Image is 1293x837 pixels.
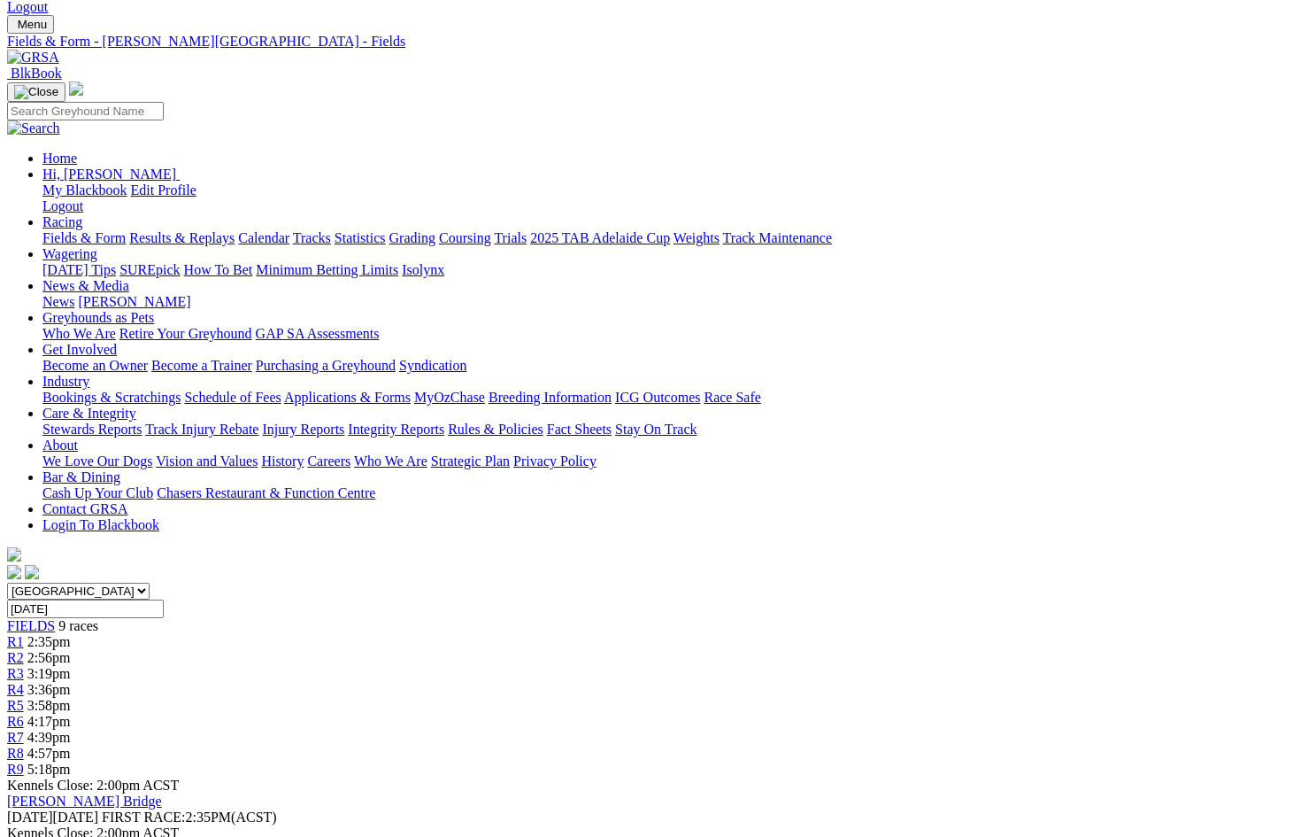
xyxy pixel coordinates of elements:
div: Hi, [PERSON_NAME] [42,182,1286,214]
a: BlkBook [7,66,62,81]
a: Syndication [399,358,466,373]
span: 4:17pm [27,714,71,729]
img: Close [14,85,58,99]
a: ICG Outcomes [615,390,700,405]
a: Home [42,151,77,166]
span: Hi, [PERSON_NAME] [42,167,176,182]
a: Hi, [PERSON_NAME] [42,167,180,182]
a: Calendar [238,230,289,245]
span: Menu [18,18,47,31]
a: [DATE] Tips [42,262,116,277]
a: Fields & Form [42,230,126,245]
span: 3:19pm [27,666,71,681]
a: Track Maintenance [723,230,832,245]
div: News & Media [42,294,1286,310]
a: Purchasing a Greyhound [256,358,396,373]
a: Coursing [439,230,491,245]
a: Statistics [335,230,386,245]
a: Wagering [42,246,97,261]
a: Become a Trainer [151,358,252,373]
a: R9 [7,762,24,777]
img: GRSA [7,50,59,66]
a: Get Involved [42,342,117,357]
a: History [261,453,304,469]
div: Care & Integrity [42,422,1286,438]
a: FIELDS [7,618,55,633]
a: Fields & Form - [PERSON_NAME][GEOGRAPHIC_DATA] - Fields [7,34,1286,50]
a: Bar & Dining [42,469,120,484]
a: Edit Profile [131,182,196,198]
input: Search [7,102,164,120]
span: R2 [7,650,24,665]
a: Bookings & Scratchings [42,390,181,405]
a: 2025 TAB Adelaide Cup [530,230,670,245]
div: Greyhounds as Pets [42,326,1286,342]
a: Weights [673,230,720,245]
a: Fact Sheets [547,422,612,437]
span: 3:58pm [27,698,71,713]
a: Stewards Reports [42,422,142,437]
a: R1 [7,634,24,649]
span: R6 [7,714,24,729]
span: 2:35pm [27,634,71,649]
a: GAP SA Assessments [256,326,380,341]
a: My Blackbook [42,182,127,198]
a: Greyhounds as Pets [42,310,154,325]
a: R4 [7,682,24,697]
div: Racing [42,230,1286,246]
a: SUREpick [119,262,180,277]
span: [DATE] [7,810,98,825]
span: 4:57pm [27,746,71,761]
img: facebook.svg [7,565,21,579]
a: R8 [7,746,24,761]
a: We Love Our Dogs [42,453,152,469]
span: R7 [7,730,24,745]
div: Wagering [42,262,1286,278]
a: Breeding Information [489,390,612,405]
a: Applications & Forms [284,390,411,405]
a: Chasers Restaurant & Function Centre [157,485,375,500]
a: Stay On Track [615,422,697,437]
button: Toggle navigation [7,15,54,34]
a: Cash Up Your Club [42,485,153,500]
span: BlkBook [11,66,62,81]
img: twitter.svg [25,565,39,579]
span: 2:35PM(ACST) [102,810,277,825]
a: Login To Blackbook [42,517,159,532]
a: Racing [42,214,82,229]
a: News [42,294,74,309]
button: Toggle navigation [7,82,65,102]
a: Become an Owner [42,358,148,373]
a: Grading [389,230,435,245]
a: Strategic Plan [431,453,510,469]
a: R5 [7,698,24,713]
a: Care & Integrity [42,406,136,421]
a: Tracks [293,230,331,245]
a: Contact GRSA [42,501,127,516]
span: R3 [7,666,24,681]
span: FIRST RACE: [102,810,185,825]
a: Vision and Values [156,453,258,469]
div: Get Involved [42,358,1286,374]
a: Who We Are [42,326,116,341]
a: Careers [307,453,350,469]
span: 9 races [58,618,98,633]
span: [DATE] [7,810,53,825]
a: Integrity Reports [348,422,444,437]
a: Minimum Betting Limits [256,262,398,277]
div: Industry [42,390,1286,406]
span: 2:56pm [27,650,71,665]
a: Results & Replays [129,230,235,245]
a: News & Media [42,278,129,293]
img: logo-grsa-white.png [69,81,83,96]
a: Isolynx [402,262,444,277]
a: [PERSON_NAME] [78,294,190,309]
img: logo-grsa-white.png [7,547,21,562]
